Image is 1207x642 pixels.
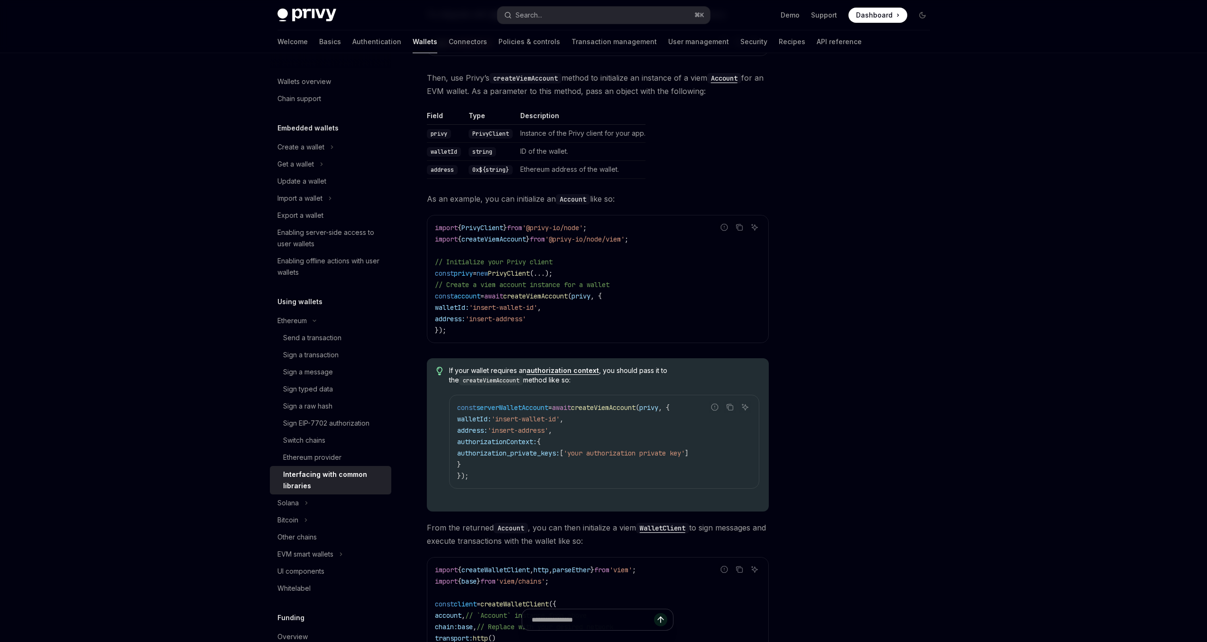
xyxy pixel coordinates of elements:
div: Solana [277,497,299,509]
span: } [457,460,461,469]
span: import [435,235,458,243]
button: Send message [654,613,667,626]
span: import [435,223,458,232]
a: Authentication [352,30,401,53]
a: Recipes [779,30,805,53]
span: import [435,566,458,574]
span: ; [545,577,549,586]
span: authorization_private_keys: [457,449,560,457]
div: Import a wallet [277,193,322,204]
span: walletId: [457,415,491,423]
span: ( [636,403,639,412]
span: ); [545,269,553,278]
a: User management [668,30,729,53]
a: API reference [817,30,862,53]
span: PrivyClient [488,269,530,278]
span: ( [568,292,571,300]
div: Switch chains [283,435,325,446]
button: Report incorrect code [718,221,730,233]
span: from [530,235,545,243]
span: 'viem' [609,566,632,574]
div: Sign a message [283,366,333,378]
span: ⌘ K [694,11,704,19]
a: Update a wallet [270,173,391,190]
a: UI components [270,563,391,580]
span: 'insert-address' [465,315,526,323]
div: Enabling server-side access to user wallets [277,227,386,250]
div: Send a transaction [283,332,341,344]
div: Bitcoin [277,514,298,526]
span: } [590,566,594,574]
span: createViemAccount [503,292,568,300]
span: , { [658,403,670,412]
button: Report incorrect code [709,401,721,413]
span: From the returned , you can then initialize a viem to sign messages and execute transactions with... [427,521,769,548]
span: , [549,566,553,574]
span: PrivyClient [461,223,503,232]
span: from [480,577,496,586]
button: Get a wallet [270,156,391,173]
a: Dashboard [848,8,907,23]
div: Ethereum [277,315,307,326]
span: Dashboard [856,10,893,20]
div: Sign EIP-7702 authorization [283,418,369,429]
span: { [458,223,461,232]
div: Enabling offline actions with user wallets [277,255,386,278]
span: privy [454,269,473,278]
code: privy [427,129,451,139]
a: Security [740,30,767,53]
span: ( [530,269,534,278]
span: }); [457,472,469,480]
span: } [526,235,530,243]
code: Account [556,194,590,205]
div: UI components [277,566,324,577]
a: Sign a message [270,363,391,381]
h5: Using wallets [277,296,322,307]
span: , [530,566,534,574]
span: '@privy-io/node' [522,223,583,232]
a: Switch chains [270,432,391,449]
span: ] [685,449,689,457]
span: account [454,292,480,300]
a: Whitelabel [270,580,391,597]
button: Bitcoin [270,512,391,529]
span: ; [632,566,636,574]
span: , [560,415,563,423]
a: Basics [319,30,341,53]
span: new [477,269,488,278]
a: Send a transaction [270,329,391,346]
span: import [435,577,458,586]
a: Wallets overview [270,73,391,90]
a: Policies & controls [498,30,560,53]
th: Type [465,111,516,125]
code: WalletClient [636,523,689,533]
span: const [435,269,454,278]
a: Enabling server-side access to user wallets [270,224,391,252]
span: , { [590,292,602,300]
code: 0x${string} [469,165,513,175]
button: Report incorrect code [718,563,730,576]
button: Copy the contents from the code block [733,563,746,576]
button: Import a wallet [270,190,391,207]
span: = [548,403,552,412]
a: Demo [781,10,800,20]
div: Sign typed data [283,383,333,395]
a: Ethereum provider [270,449,391,466]
code: createViemAccount [489,73,562,84]
span: const [435,600,454,608]
span: ; [583,223,587,232]
span: ({ [549,600,556,608]
span: } [477,577,480,586]
div: Whitelabel [277,583,311,594]
a: Transaction management [571,30,657,53]
img: dark logo [277,9,336,22]
span: address: [457,426,488,435]
div: Ethereum provider [283,452,341,463]
span: client [454,600,477,608]
code: string [469,147,496,157]
span: // Initialize your Privy client [435,258,553,266]
a: Sign a raw hash [270,398,391,415]
span: 'insert-wallet-id' [469,303,537,312]
button: Ethereum [270,312,391,329]
span: { [537,437,541,446]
